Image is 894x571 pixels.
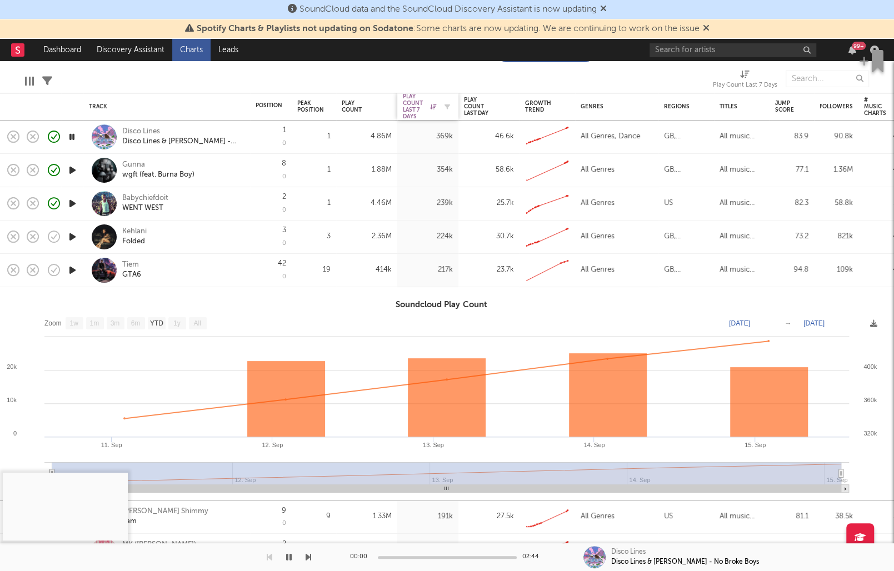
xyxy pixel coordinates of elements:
[342,197,392,210] div: 4.46M
[745,442,766,448] text: 15. Sep
[122,160,194,180] a: Gunnawgft (feat. Burna Boy)
[664,130,739,143] div: GB, [GEOGRAPHIC_DATA]
[584,442,605,448] text: 14. Sep
[403,263,453,277] div: 217k
[581,130,640,143] div: All Genres, Dance
[775,230,808,243] div: 73.2
[826,477,847,483] text: 15. Sep
[122,237,147,247] div: Folded
[150,319,163,327] text: YTD
[820,230,853,243] div: 821k
[664,263,739,277] div: GB, [GEOGRAPHIC_DATA]
[7,363,17,370] text: 20k
[13,430,17,437] text: 0
[197,24,700,33] span: : Some charts are now updating. We are continuing to work on the issue
[297,100,324,113] div: Peak Position
[650,43,816,57] input: Search for artists
[713,65,777,97] div: Play Count Last 7 Days
[44,319,62,327] text: Zoom
[403,130,453,143] div: 369k
[464,510,514,523] div: 27.5k
[775,163,808,177] div: 77.1
[775,130,808,143] div: 83.9
[89,103,239,110] div: Track
[581,263,615,277] div: All Genres
[283,127,286,134] div: 1
[464,97,497,117] div: Play Count Last Day
[282,174,286,180] div: 0
[282,207,286,213] div: 0
[282,540,286,548] div: 2
[278,260,286,267] div: 42
[820,263,853,277] div: 109k
[820,510,853,523] div: 38.5k
[664,163,739,177] div: GB, [GEOGRAPHIC_DATA]
[122,193,168,203] div: Babychiefdoit
[611,547,646,557] div: Disco Lines
[172,39,211,61] a: Charts
[581,230,615,243] div: All Genres
[122,170,194,180] div: wgft (feat. Burna Boy)
[297,230,331,243] div: 3
[297,263,331,277] div: 19
[299,5,597,14] span: SoundCloud data and the SoundCloud Discovery Assistant is now updating
[423,442,444,448] text: 13. Sep
[211,39,246,61] a: Leads
[863,430,877,437] text: 320k
[282,193,286,201] div: 2
[122,203,168,213] div: WENT WEST
[173,319,181,327] text: 1y
[581,103,647,110] div: Genres
[282,160,286,167] div: 8
[664,197,673,210] div: US
[464,197,514,210] div: 25.7k
[89,39,172,61] a: Discovery Assistant
[122,507,208,517] div: [PERSON_NAME] Shimmy
[864,97,886,117] div: # Music Charts
[122,270,141,280] div: GTA6
[282,507,286,514] div: 9
[820,197,853,210] div: 58.8k
[297,197,331,210] div: 1
[342,130,392,143] div: 4.86M
[600,5,607,14] span: Dismiss
[403,510,453,523] div: 191k
[775,510,808,523] div: 81.1
[122,260,141,280] a: TiemGTA6
[297,163,331,177] div: 1
[7,397,17,403] text: 10k
[525,100,553,113] div: Growth Trend
[282,274,286,280] div: 0
[193,319,201,327] text: All
[350,550,372,564] div: 00:00
[131,319,141,327] text: 6m
[122,160,194,170] div: Gunna
[101,442,122,448] text: 11. Sep
[803,319,825,327] text: [DATE]
[256,102,282,109] div: Position
[122,517,208,527] div: 3am
[70,319,79,327] text: 1w
[720,130,764,143] div: All music genres, Dance
[122,540,196,550] div: MK ([PERSON_NAME])
[342,510,392,523] div: 1.33M
[863,397,877,403] text: 360k
[282,520,286,527] div: 0
[111,319,120,327] text: 3m
[720,163,764,177] div: All music genres
[464,130,514,143] div: 46.6k
[786,71,869,87] input: Search...
[775,263,808,277] div: 94.8
[42,65,52,97] div: Filters
[785,319,791,327] text: →
[90,319,99,327] text: 1m
[581,197,615,210] div: All Genres
[282,241,286,247] div: 0
[703,24,710,33] span: Dismiss
[720,197,764,210] div: All music genres
[403,197,453,210] div: 239k
[122,137,242,147] div: Disco Lines & [PERSON_NAME] - No Broke Boys
[464,230,514,243] div: 30.7k
[664,103,703,110] div: Regions
[720,230,764,243] div: All music genres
